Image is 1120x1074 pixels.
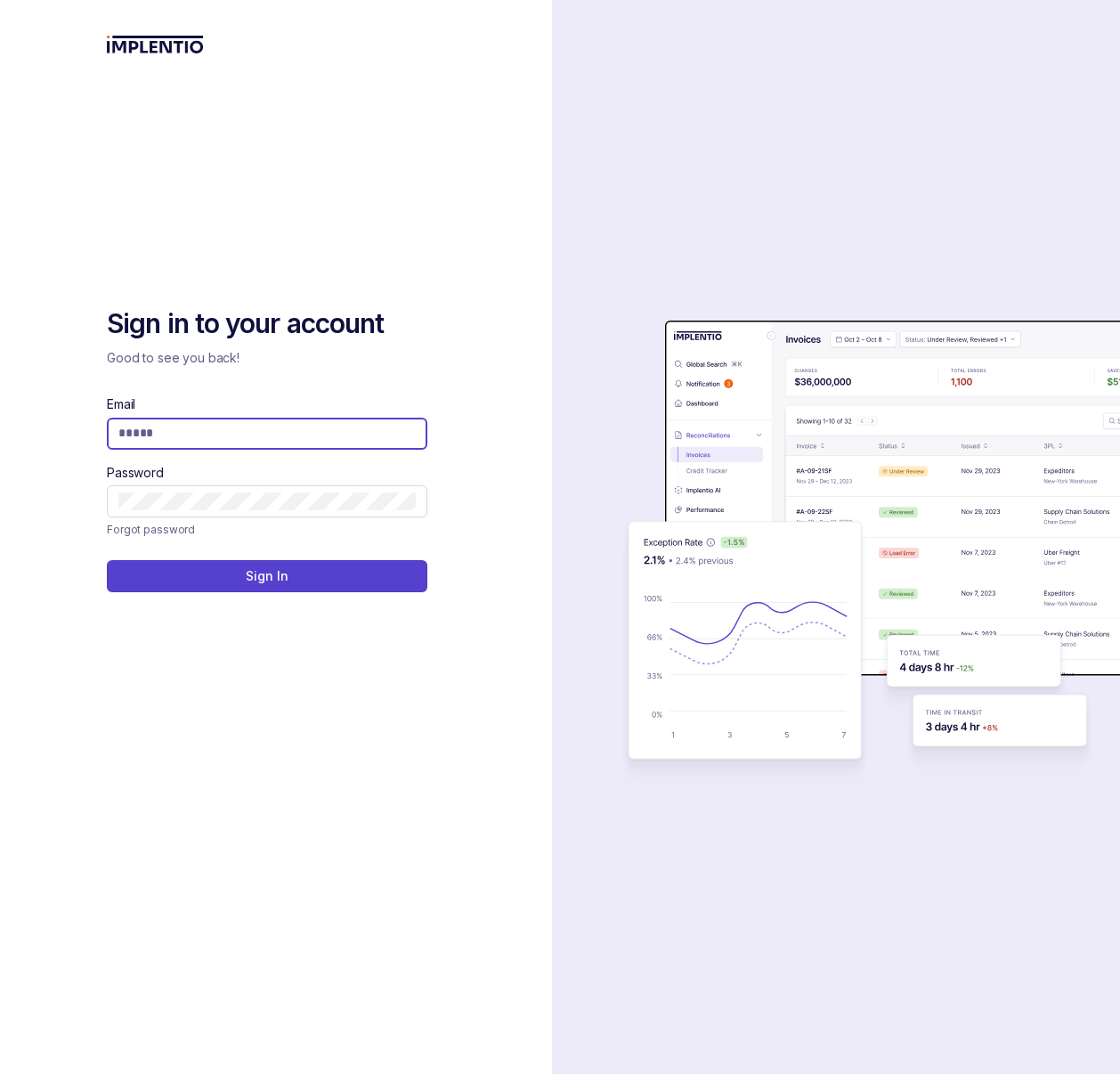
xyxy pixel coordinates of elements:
h2: Sign in to your account [107,306,427,342]
a: Link Forgot password [107,521,195,539]
label: Password [107,464,164,482]
p: Sign In [246,567,288,585]
label: Email [107,395,135,413]
p: Forgot password [107,521,195,539]
p: Good to see you back! [107,349,427,367]
button: Sign In [107,560,427,592]
img: logo [107,36,204,53]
